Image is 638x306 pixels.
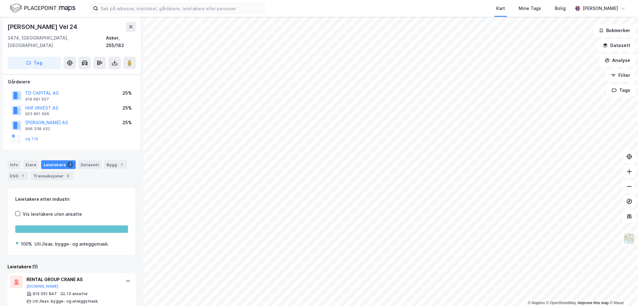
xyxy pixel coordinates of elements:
[65,173,71,179] div: 3
[7,22,79,32] div: [PERSON_NAME] Vei 24
[528,301,545,305] a: Mapbox
[15,195,128,203] div: Leietakere etter industri
[7,172,28,180] div: ESG
[7,34,106,49] div: 3474, [GEOGRAPHIC_DATA], [GEOGRAPHIC_DATA]
[593,24,636,37] button: Bokmerker
[7,57,61,69] button: Tag
[78,160,102,169] div: Datasett
[122,119,132,126] div: 25%
[23,160,39,169] div: Eiere
[555,5,566,12] div: Bolig
[496,5,505,12] div: Kart
[104,160,127,169] div: Bygg
[31,172,74,180] div: Transaksjoner
[122,89,132,97] div: 25%
[599,54,636,67] button: Analyse
[7,160,21,169] div: Info
[21,240,32,248] div: 100%
[67,162,73,168] div: 1
[10,3,75,14] img: logo.f888ab2527a4732fd821a326f86c7f29.svg
[607,276,638,306] div: Kontrollprogram for chat
[583,5,618,12] div: [PERSON_NAME]
[25,111,49,116] div: 923 861 696
[25,97,49,102] div: 918 681 957
[41,160,76,169] div: Leietakere
[23,210,82,218] div: Vis leietakere uten ansatte
[26,276,119,283] div: RENTAL GROUP CRANE AS
[26,284,59,289] button: [DOMAIN_NAME]
[20,173,26,179] div: 1
[598,39,636,52] button: Datasett
[623,233,635,245] img: Z
[33,291,57,296] div: 915 051 847
[35,240,109,248] div: Utl./leas. bygge- og anleggsmask.
[606,69,636,82] button: Filter
[607,276,638,306] iframe: Chat Widget
[607,84,636,97] button: Tags
[546,301,576,305] a: OpenStreetMap
[106,34,136,49] div: Asker, 255/182
[7,263,136,271] div: Leietakere (1)
[578,301,609,305] a: Improve this map
[98,4,264,13] input: Søk på adresse, matrikkel, gårdeiere, leietakere eller personer
[67,291,88,296] div: 13 ansatte
[8,78,136,86] div: Gårdeiere
[25,126,50,131] div: 996 338 452
[519,5,541,12] div: Mine Tags
[118,162,125,168] div: 1
[33,299,99,304] div: Utl./leas. bygge- og anleggsmask.
[122,104,132,112] div: 25%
